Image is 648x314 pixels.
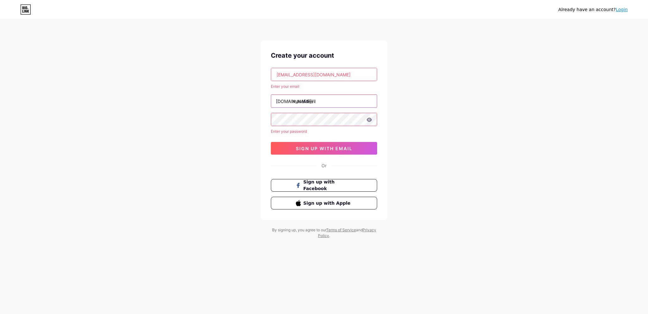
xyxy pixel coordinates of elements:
a: Terms of Service [326,227,356,232]
span: Sign up with Apple [303,200,352,207]
div: Create your account [271,51,377,60]
span: Sign up with Facebook [303,179,352,192]
div: Enter your password [271,129,377,134]
span: sign up with email [296,146,352,151]
input: Email [271,68,377,81]
button: sign up with email [271,142,377,155]
div: Or [321,162,327,169]
div: Already have an account? [558,6,628,13]
button: Sign up with Apple [271,197,377,209]
div: By signing up, you agree to our and . [270,227,378,239]
input: username [271,95,377,107]
div: Enter your email [271,84,377,89]
button: Sign up with Facebook [271,179,377,192]
div: [DOMAIN_NAME]/ [276,98,313,105]
a: Login [616,7,628,12]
